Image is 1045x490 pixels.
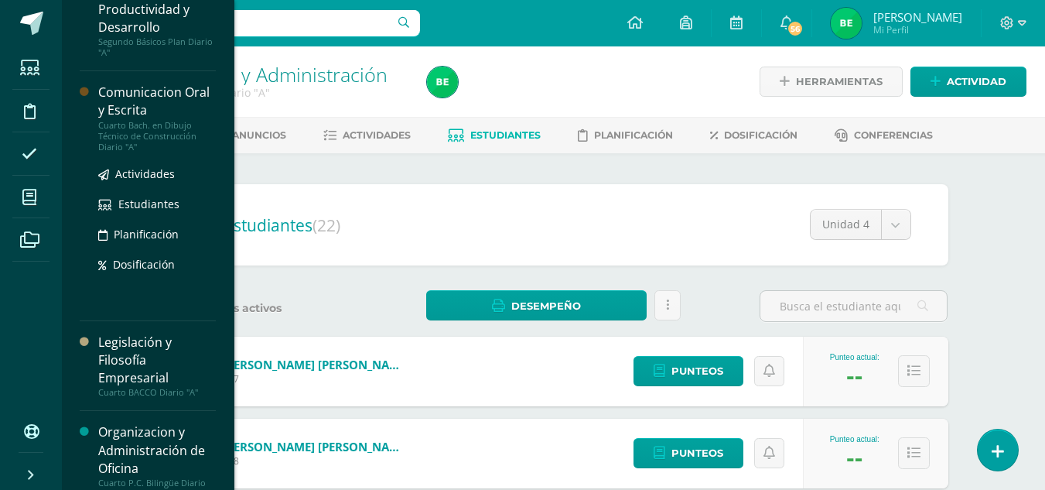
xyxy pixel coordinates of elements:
[98,225,216,243] a: Planificación
[854,129,933,141] span: Conferencias
[223,357,408,372] a: [PERSON_NAME] [PERSON_NAME]
[671,357,723,385] span: Punteos
[98,255,216,273] a: Dosificación
[796,67,883,96] span: Herramientas
[98,195,216,213] a: Estudiantes
[873,23,962,36] span: Mi Perfil
[223,454,408,468] span: 308
[910,67,1026,97] a: Actividad
[671,439,723,468] span: Punteos
[98,84,216,119] div: Comunicacion Oral y Escrita
[835,123,933,148] a: Conferencias
[121,85,408,100] div: Sexto P.C. Bilingüe Diario 'A'
[633,438,743,468] a: Punteos
[710,123,797,148] a: Dosificación
[830,435,879,444] div: Punteo actual:
[223,439,408,454] a: [PERSON_NAME] [PERSON_NAME]
[113,257,175,272] span: Dosificación
[633,356,743,386] a: Punteos
[121,61,388,87] a: Organizacion y Administración
[760,291,947,321] input: Busca el estudiante aquí...
[822,210,869,239] span: Unidad 4
[323,123,411,148] a: Actividades
[343,129,411,141] span: Actividades
[159,301,347,316] label: Estudiantes activos
[947,67,1006,96] span: Actividad
[846,362,862,390] div: --
[448,123,541,148] a: Estudiantes
[223,372,408,385] span: 307
[224,214,340,236] span: Estudiantes
[211,123,286,148] a: Anuncios
[511,292,581,320] span: Desempeño
[830,353,879,362] div: Punteo actual:
[114,227,179,242] span: Planificación
[578,123,673,148] a: Planificación
[121,63,408,85] h1: Organizacion y Administración
[98,423,216,477] div: Organizacion y Administración de Oficina
[811,210,910,239] a: Unidad 4
[98,165,216,183] a: Actividades
[312,214,340,236] span: (22)
[115,166,175,181] span: Actividades
[232,129,286,141] span: Anuncios
[724,129,797,141] span: Dosificación
[98,334,216,387] div: Legislación y Filosofía Empresarial
[427,67,458,98] img: f7106a063b35fc0c9083a10b44e430d1.png
[98,334,216,398] a: Legislación y Filosofía EmpresarialCuarto BACCO Diario "A"
[72,10,420,36] input: Busca un usuario...
[787,20,804,37] span: 56
[831,8,862,39] img: f7106a063b35fc0c9083a10b44e430d1.png
[118,197,179,211] span: Estudiantes
[760,67,903,97] a: Herramientas
[98,84,216,152] a: Comunicacion Oral y EscritaCuarto Bach. en Dibujo Técnico de Construcción Diario "A"
[426,290,647,320] a: Desempeño
[98,120,216,152] div: Cuarto Bach. en Dibujo Técnico de Construcción Diario "A"
[873,9,962,25] span: [PERSON_NAME]
[98,387,216,398] div: Cuarto BACCO Diario "A"
[98,36,216,58] div: Segundo Básicos Plan Diario "A"
[846,444,862,472] div: --
[594,129,673,141] span: Planificación
[470,129,541,141] span: Estudiantes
